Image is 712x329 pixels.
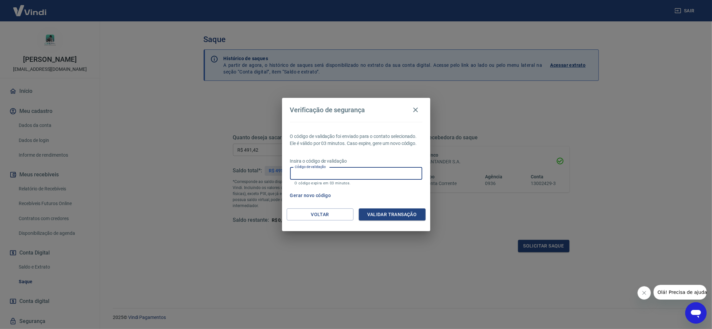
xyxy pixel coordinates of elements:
iframe: Fechar mensagem [638,286,651,300]
iframe: Mensagem da empresa [654,285,707,300]
button: Voltar [287,208,353,221]
p: Insira o código de validação [290,158,422,165]
button: Gerar novo código [287,189,334,202]
iframe: Botão para abrir a janela de mensagens [685,302,707,324]
h4: Verificação de segurança [290,106,365,114]
span: Olá! Precisa de ajuda? [4,5,56,10]
p: O código expira em 03 minutos. [295,181,418,185]
p: O código de validação foi enviado para o contato selecionado. Ele é válido por 03 minutos. Caso e... [290,133,422,147]
button: Validar transação [359,208,426,221]
label: Código de validação [295,164,326,169]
